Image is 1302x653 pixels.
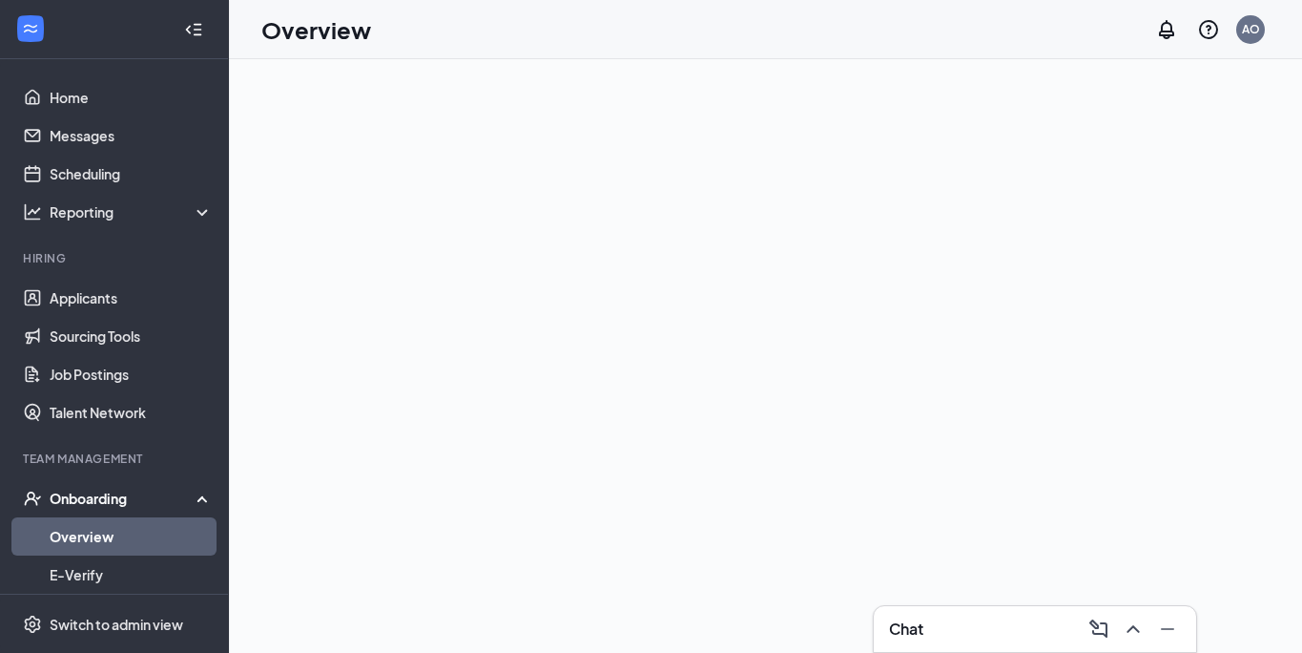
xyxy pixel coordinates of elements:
[50,116,213,155] a: Messages
[1122,618,1145,641] svg: ChevronUp
[23,202,42,221] svg: Analysis
[1156,618,1179,641] svg: Minimize
[21,19,40,38] svg: WorkstreamLogo
[1197,18,1220,41] svg: QuestionInfo
[1242,21,1260,37] div: AO
[23,451,209,467] div: Team Management
[50,202,214,221] div: Reporting
[889,619,923,640] h3: Chat
[1150,614,1181,644] button: Minimize
[50,393,213,432] a: Talent Network
[23,489,42,508] svg: UserCheck
[50,489,214,508] div: Onboarding
[50,155,213,193] a: Scheduling
[50,78,213,116] a: Home
[23,615,42,634] svg: Settings
[261,13,371,46] h1: Overview
[1116,614,1147,644] button: ChevronUp
[184,20,203,39] svg: Collapse
[50,517,213,556] a: Overview
[1155,18,1178,41] svg: Notifications
[50,279,213,317] a: Applicants
[1087,618,1110,641] svg: ComposeMessage
[50,556,213,594] a: E-Verify
[50,355,213,393] a: Job Postings
[23,250,209,266] div: Hiring
[50,317,213,355] a: Sourcing Tools
[50,615,183,634] div: Switch to admin view
[1082,614,1112,644] button: ComposeMessage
